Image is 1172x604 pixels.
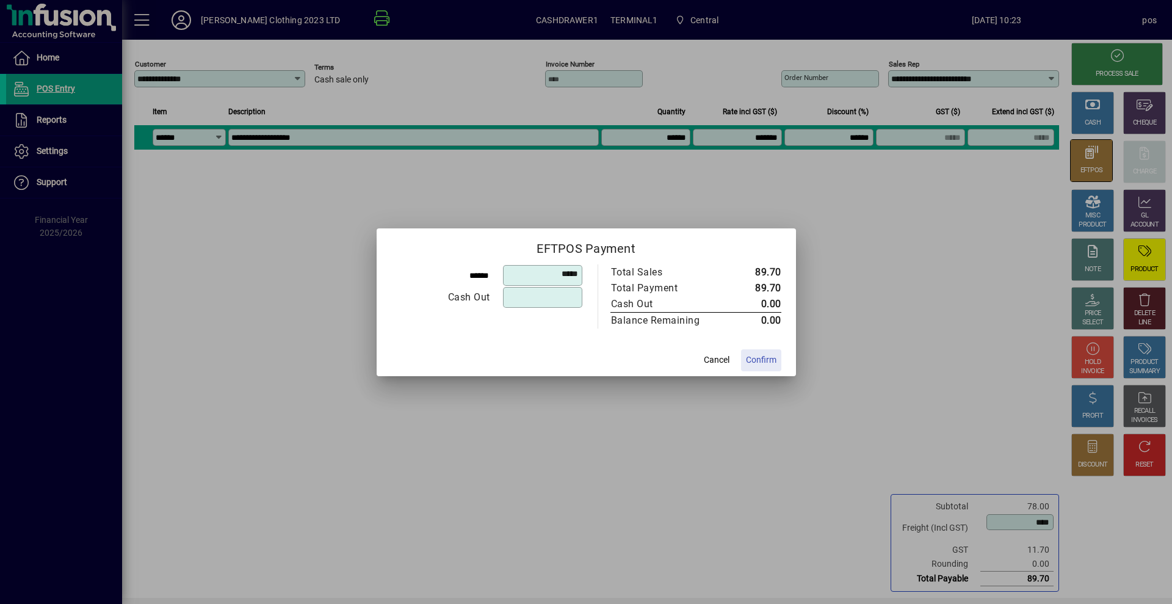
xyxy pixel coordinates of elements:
button: Confirm [741,349,781,371]
span: Cancel [704,354,729,366]
td: 0.00 [726,296,781,313]
td: Total Payment [610,280,726,296]
td: 89.70 [726,280,781,296]
span: Confirm [746,354,776,366]
div: Cash Out [392,290,490,305]
td: Total Sales [610,264,726,280]
h2: EFTPOS Payment [377,228,796,264]
div: Cash Out [611,297,714,311]
td: 89.70 [726,264,781,280]
div: Balance Remaining [611,313,714,328]
button: Cancel [697,349,736,371]
td: 0.00 [726,312,781,329]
